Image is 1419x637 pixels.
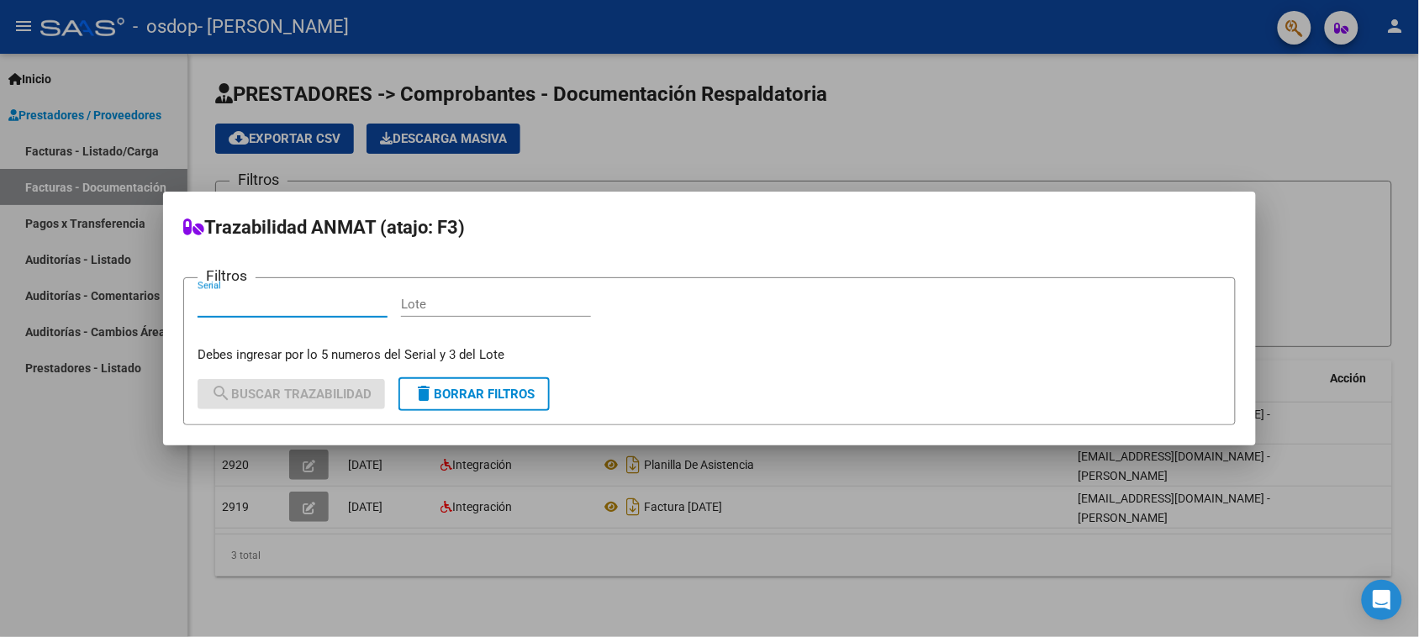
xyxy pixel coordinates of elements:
[211,383,231,403] mat-icon: search
[198,345,1221,365] p: Debes ingresar por lo 5 numeros del Serial y 3 del Lote
[1362,580,1402,620] div: Open Intercom Messenger
[183,212,1236,244] h2: Trazabilidad ANMAT (atajo: F3)
[198,379,385,409] button: Buscar Trazabilidad
[198,265,256,287] h3: Filtros
[414,383,434,403] mat-icon: delete
[211,387,372,402] span: Buscar Trazabilidad
[398,377,550,411] button: Borrar Filtros
[414,387,535,402] span: Borrar Filtros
